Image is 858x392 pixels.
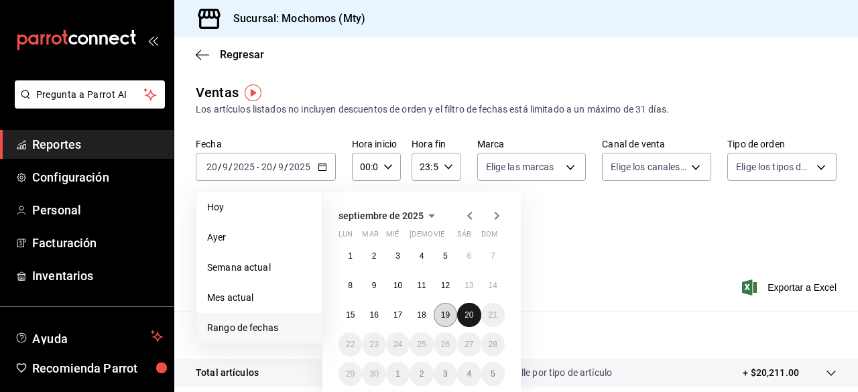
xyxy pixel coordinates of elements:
button: 2 de septiembre de 2025 [362,244,385,268]
span: / [273,161,277,172]
button: 18 de septiembre de 2025 [410,303,433,327]
span: Facturación [32,234,163,252]
button: 12 de septiembre de 2025 [434,273,457,298]
input: -- [222,161,229,172]
abbr: 1 de octubre de 2025 [395,369,400,379]
button: open_drawer_menu [147,35,158,46]
abbr: 22 de septiembre de 2025 [346,340,355,349]
abbr: 1 de septiembre de 2025 [348,251,353,261]
input: ---- [233,161,255,172]
span: Mes actual [207,291,311,305]
button: Pregunta a Parrot AI [15,80,165,109]
abbr: domingo [481,230,498,244]
abbr: 18 de septiembre de 2025 [417,310,426,320]
abbr: martes [362,230,378,244]
button: 1 de septiembre de 2025 [339,244,362,268]
label: Hora inicio [352,139,401,149]
abbr: 5 de octubre de 2025 [491,369,495,379]
abbr: 9 de septiembre de 2025 [372,281,377,290]
abbr: 14 de septiembre de 2025 [489,281,497,290]
label: Tipo de orden [727,139,837,149]
span: Elige las marcas [486,160,554,174]
abbr: jueves [410,230,489,244]
button: 25 de septiembre de 2025 [410,332,433,356]
button: 21 de septiembre de 2025 [481,303,505,327]
span: Inventarios [32,267,163,285]
abbr: 13 de septiembre de 2025 [465,281,473,290]
abbr: sábado [457,230,471,244]
abbr: 7 de septiembre de 2025 [491,251,495,261]
span: Pregunta a Parrot AI [36,88,144,102]
button: 22 de septiembre de 2025 [339,332,362,356]
button: 27 de septiembre de 2025 [457,332,481,356]
span: septiembre de 2025 [339,210,424,221]
button: 3 de octubre de 2025 [434,362,457,386]
abbr: 11 de septiembre de 2025 [417,281,426,290]
button: Regresar [196,48,264,61]
abbr: 3 de octubre de 2025 [443,369,448,379]
abbr: 27 de septiembre de 2025 [465,340,473,349]
img: Tooltip marker [245,84,261,101]
abbr: 28 de septiembre de 2025 [489,340,497,349]
abbr: 30 de septiembre de 2025 [369,369,378,379]
span: Ayer [207,231,311,245]
span: Elige los tipos de orden [736,160,812,174]
button: 20 de septiembre de 2025 [457,303,481,327]
span: Hoy [207,200,311,214]
abbr: 4 de septiembre de 2025 [420,251,424,261]
label: Canal de venta [602,139,711,149]
input: -- [206,161,218,172]
abbr: 25 de septiembre de 2025 [417,340,426,349]
abbr: 21 de septiembre de 2025 [489,310,497,320]
button: 9 de septiembre de 2025 [362,273,385,298]
abbr: 17 de septiembre de 2025 [393,310,402,320]
span: Configuración [32,168,163,186]
button: 24 de septiembre de 2025 [386,332,410,356]
button: 7 de septiembre de 2025 [481,244,505,268]
button: 5 de octubre de 2025 [481,362,505,386]
input: -- [278,161,284,172]
span: Regresar [220,48,264,61]
span: Exportar a Excel [745,279,837,296]
button: 26 de septiembre de 2025 [434,332,457,356]
abbr: 2 de septiembre de 2025 [372,251,377,261]
button: 23 de septiembre de 2025 [362,332,385,356]
abbr: 16 de septiembre de 2025 [369,310,378,320]
button: 28 de septiembre de 2025 [481,332,505,356]
button: 13 de septiembre de 2025 [457,273,481,298]
abbr: 23 de septiembre de 2025 [369,340,378,349]
button: 30 de septiembre de 2025 [362,362,385,386]
label: Marca [477,139,587,149]
span: - [257,161,259,172]
button: 2 de octubre de 2025 [410,362,433,386]
button: 4 de septiembre de 2025 [410,244,433,268]
span: / [284,161,288,172]
p: Total artículos [196,366,259,380]
abbr: 5 de septiembre de 2025 [443,251,448,261]
button: 5 de septiembre de 2025 [434,244,457,268]
input: ---- [288,161,311,172]
div: Los artículos listados no incluyen descuentos de orden y el filtro de fechas está limitado a un m... [196,103,837,117]
span: Rango de fechas [207,321,311,335]
span: Semana actual [207,261,311,275]
abbr: lunes [339,230,353,244]
button: 14 de septiembre de 2025 [481,273,505,298]
button: 4 de octubre de 2025 [457,362,481,386]
button: 17 de septiembre de 2025 [386,303,410,327]
button: 6 de septiembre de 2025 [457,244,481,268]
p: + $20,211.00 [743,366,799,380]
abbr: 3 de septiembre de 2025 [395,251,400,261]
div: Ventas [196,82,239,103]
button: septiembre de 2025 [339,208,440,224]
abbr: viernes [434,230,444,244]
span: Personal [32,201,163,219]
abbr: 26 de septiembre de 2025 [441,340,450,349]
abbr: 24 de septiembre de 2025 [393,340,402,349]
button: 11 de septiembre de 2025 [410,273,433,298]
span: / [229,161,233,172]
abbr: 19 de septiembre de 2025 [441,310,450,320]
span: / [218,161,222,172]
button: 3 de septiembre de 2025 [386,244,410,268]
a: Pregunta a Parrot AI [9,97,165,111]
